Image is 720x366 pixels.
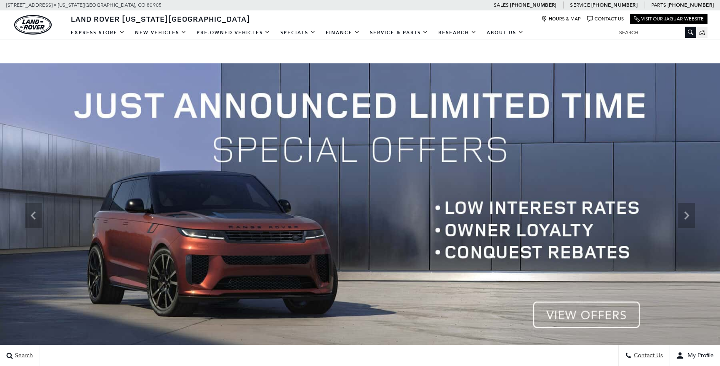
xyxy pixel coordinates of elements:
[613,28,696,38] input: Search
[510,2,556,8] a: [PHONE_NUMBER]
[321,25,365,40] a: Finance
[541,16,581,22] a: Hours & Map
[275,25,321,40] a: Specials
[13,352,33,359] span: Search
[591,2,637,8] a: [PHONE_NUMBER]
[482,25,529,40] a: About Us
[494,2,509,8] span: Sales
[14,15,52,35] img: Land Rover
[651,2,666,8] span: Parts
[66,25,130,40] a: EXPRESS STORE
[684,352,714,359] span: My Profile
[6,2,162,8] a: [STREET_ADDRESS] • [US_STATE][GEOGRAPHIC_DATA], CO 80905
[192,25,275,40] a: Pre-Owned Vehicles
[66,14,255,24] a: Land Rover [US_STATE][GEOGRAPHIC_DATA]
[66,25,529,40] nav: Main Navigation
[365,25,433,40] a: Service & Parts
[130,25,192,40] a: New Vehicles
[667,2,714,8] a: [PHONE_NUMBER]
[634,16,704,22] a: Visit Our Jaguar Website
[587,16,624,22] a: Contact Us
[570,2,590,8] span: Service
[14,15,52,35] a: land-rover
[670,345,720,366] button: user-profile-menu
[71,14,250,24] span: Land Rover [US_STATE][GEOGRAPHIC_DATA]
[433,25,482,40] a: Research
[632,352,663,359] span: Contact Us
